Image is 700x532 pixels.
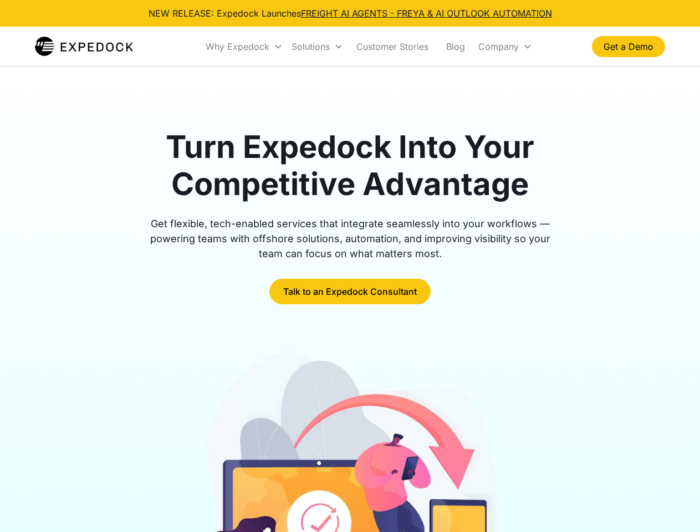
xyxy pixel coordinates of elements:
[592,36,665,57] a: Get a Demo
[137,216,563,261] div: Get flexible, tech-enabled services that integrate seamlessly into your workflows — powering team...
[269,279,431,304] a: Talk to an Expedock Consultant
[137,129,563,203] h1: Turn Expedock Into Your Competitive Advantage
[478,41,519,52] div: Company
[149,7,552,20] div: NEW RELEASE: Expedock Launches
[474,28,537,65] div: Company
[645,479,700,532] iframe: Chat Widget
[348,28,437,65] a: Customer Stories
[437,28,474,65] a: Blog
[35,35,133,58] a: home
[201,28,287,65] div: Why Expedock
[35,35,133,58] img: Expedock Logo
[287,28,348,65] div: Solutions
[301,8,552,19] a: FREIGHT AI AGENTS - FREYA & AI OUTLOOK AUTOMATION
[292,41,330,52] div: Solutions
[206,41,269,52] div: Why Expedock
